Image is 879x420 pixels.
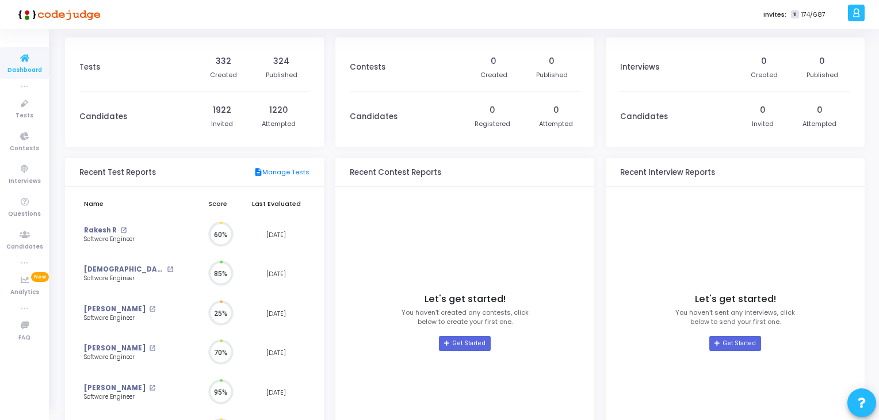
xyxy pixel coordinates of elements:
td: [DATE] [243,333,309,373]
div: Attempted [262,119,296,129]
span: Interviews [9,177,41,186]
div: Published [807,70,838,80]
div: Attempted [539,119,573,129]
div: Created [751,70,778,80]
div: 1922 [213,104,231,116]
div: Attempted [802,119,836,129]
th: Score [193,193,243,215]
span: Dashboard [7,66,42,75]
div: 0 [760,104,766,116]
span: Tests [16,111,33,121]
div: Software Engineer [84,353,173,362]
h3: Contests [350,63,385,72]
div: 0 [817,104,823,116]
h3: Tests [79,63,100,72]
a: [PERSON_NAME] [84,304,146,314]
label: Invites: [763,10,786,20]
mat-icon: open_in_new [120,227,127,234]
a: [DEMOGRAPHIC_DATA] [84,265,164,274]
div: Software Engineer [84,314,173,323]
a: Get Started [709,336,760,351]
h3: Recent Test Reports [79,168,156,177]
span: Analytics [10,288,39,297]
span: Contests [10,144,39,154]
a: [PERSON_NAME] [84,343,146,353]
a: [PERSON_NAME] [84,383,146,393]
h4: Let's get started! [695,293,776,305]
div: 0 [490,104,495,116]
div: Invited [211,119,233,129]
td: [DATE] [243,254,309,294]
div: 0 [491,55,496,67]
div: 1220 [269,104,288,116]
div: Software Engineer [84,393,173,402]
td: [DATE] [243,215,309,255]
div: 332 [216,55,231,67]
h3: Candidates [79,112,127,121]
div: Registered [475,119,510,129]
div: Published [266,70,297,80]
h3: Candidates [350,112,398,121]
mat-icon: open_in_new [149,306,155,312]
td: [DATE] [243,373,309,413]
h3: Interviews [620,63,659,72]
div: 0 [553,104,559,116]
a: Get Started [439,336,490,351]
h3: Candidates [620,112,668,121]
span: Questions [8,209,41,219]
span: New [31,272,49,282]
div: Invited [752,119,774,129]
span: Candidates [6,242,43,252]
th: Name [79,193,193,215]
h3: Recent Contest Reports [350,168,441,177]
mat-icon: open_in_new [149,345,155,352]
h3: Recent Interview Reports [620,168,715,177]
span: T [791,10,798,19]
span: 174/687 [801,10,826,20]
mat-icon: description [254,167,262,178]
a: Manage Tests [254,167,309,178]
div: Created [480,70,507,80]
p: You haven’t created any contests, click below to create your first one. [402,308,529,327]
div: Software Engineer [84,235,173,244]
mat-icon: open_in_new [149,385,155,391]
div: 0 [819,55,825,67]
div: Created [210,70,237,80]
p: You haven’t sent any interviews, click below to send your first one. [675,308,795,327]
div: Published [536,70,568,80]
span: FAQ [18,333,30,343]
div: 0 [549,55,555,67]
img: logo [14,3,101,26]
h4: Let's get started! [425,293,506,305]
th: Last Evaluated [243,193,309,215]
mat-icon: open_in_new [167,266,173,273]
div: Software Engineer [84,274,173,283]
div: 0 [761,55,767,67]
div: 324 [273,55,289,67]
a: Rakesh R [84,226,117,235]
td: [DATE] [243,294,309,334]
